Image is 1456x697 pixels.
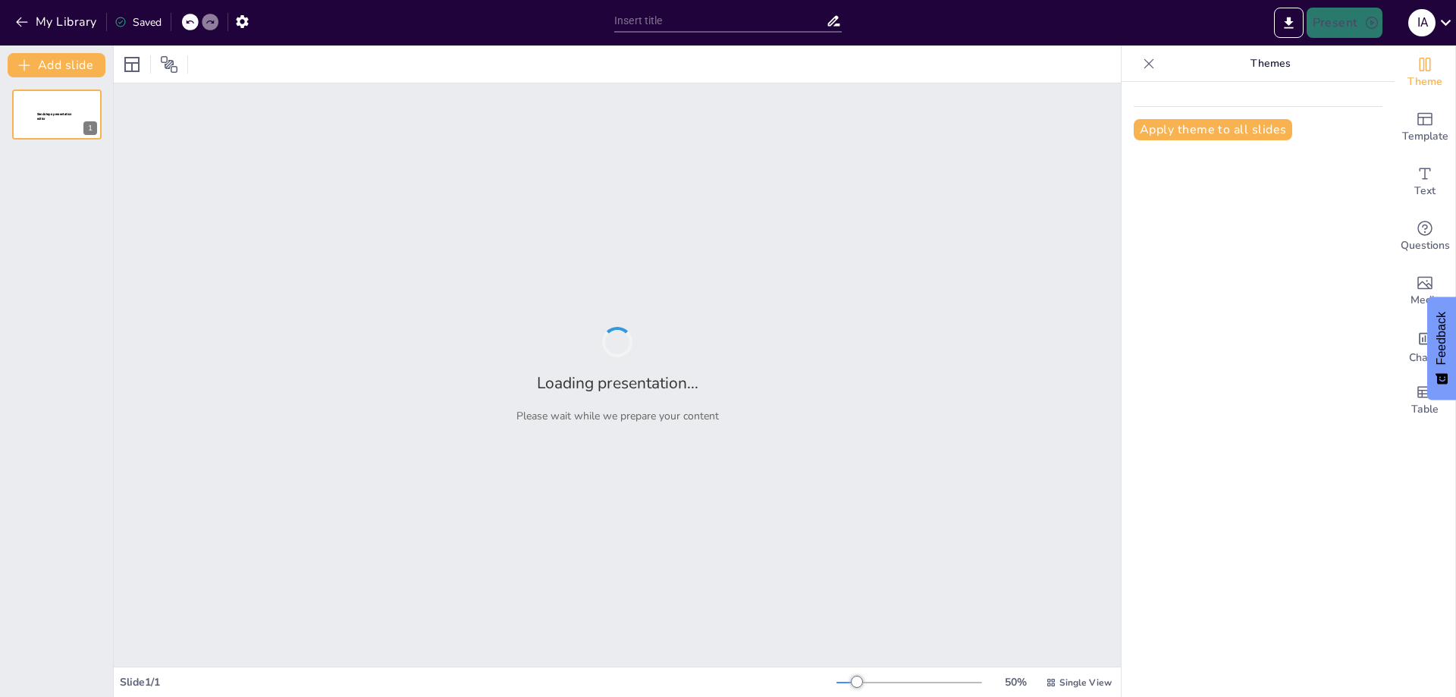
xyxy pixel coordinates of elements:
span: Table [1411,401,1439,418]
span: Theme [1407,74,1442,90]
button: Apply theme to all slides [1134,119,1292,140]
button: Present [1307,8,1382,38]
h2: Loading presentation... [537,372,698,394]
div: Saved [115,15,162,30]
button: I A [1408,8,1436,38]
button: Add slide [8,53,105,77]
div: Add a table [1395,373,1455,428]
span: Charts [1409,350,1441,366]
span: Sendsteps presentation editor [37,112,72,121]
button: Export to PowerPoint [1274,8,1304,38]
div: Add charts and graphs [1395,319,1455,373]
div: Add ready made slides [1395,100,1455,155]
div: 50 % [997,675,1034,689]
input: Insert title [614,10,826,32]
span: Template [1402,128,1448,145]
div: Add text boxes [1395,155,1455,209]
div: 1 [12,89,102,140]
div: Slide 1 / 1 [120,675,836,689]
p: Themes [1161,46,1379,82]
span: Questions [1401,237,1450,254]
span: Position [160,55,178,74]
button: Feedback - Show survey [1427,297,1456,400]
button: My Library [11,10,103,34]
span: Feedback [1435,312,1448,365]
div: 1 [83,121,97,135]
div: Add images, graphics, shapes or video [1395,264,1455,319]
span: Text [1414,183,1436,199]
div: Get real-time input from your audience [1395,209,1455,264]
p: Please wait while we prepare your content [516,409,719,423]
span: Media [1410,292,1440,309]
div: Layout [120,52,144,77]
div: Change the overall theme [1395,46,1455,100]
div: I A [1408,9,1436,36]
span: Single View [1059,677,1112,689]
